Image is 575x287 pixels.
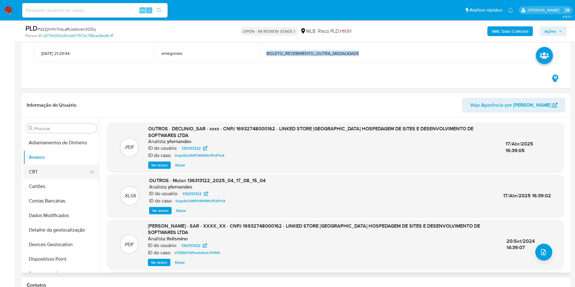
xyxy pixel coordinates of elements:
button: upload-file [535,244,552,261]
span: OUTROS - Mulan 136313122_2025_04_17_08_15_04 [149,177,266,184]
p: Analista: [149,184,167,190]
button: search-icon [153,6,165,15]
a: v17j5IK1YAPyvsbSzvU7hfN9 [172,249,222,256]
span: Baixar [175,259,185,265]
span: OUTROS - DECLINIO_SAR - xxxx - CNPJ 16932748000162 - LINKED STORE [GEOGRAPHIC_DATA] HOSPEDAGEM DE... [148,125,473,139]
p: ID do caso: [149,198,172,204]
button: Ver anexo [148,162,171,169]
span: 3.153.0 [562,14,572,19]
p: ID do usuário: [148,242,177,249]
button: CBT [23,165,94,179]
h6: yfernandes [168,184,192,190]
span: Ver anexo [151,162,168,168]
span: Baixar [176,208,186,214]
p: ID do caso: [148,250,171,256]
a: ttJgoIbUdNPO4XKWcPEdFfu4 [173,197,228,205]
b: Person ID [25,33,42,38]
span: Atalhos rápidos [470,7,502,13]
a: ttJgoIbUdNPO4XKWcPEdFfu4 [172,152,227,159]
button: AML Data Collector [487,26,533,36]
span: [PERSON_NAME] - SAR - XXXX_XX - CNPJ 16932748000162 - LINKED STORE [GEOGRAPHIC_DATA] HOSPEDAGEM D... [148,222,480,236]
button: Dados Modificados [23,208,99,223]
button: Documentação [23,266,99,281]
span: Ver anexo [152,208,169,214]
span: 17/Abr/2025 16:39:02 [503,192,551,199]
span: s [148,7,150,13]
button: Baixar [172,259,188,266]
span: 136313122 [182,190,202,197]
button: Ver anexo [149,207,172,214]
h6: lfelismino [167,236,188,242]
h1: Informação do Usuário [27,102,76,108]
span: 17/Abr/2025 16:39:05 [506,140,533,154]
p: .PDF [124,144,134,151]
span: ttJgoIbUdNPO4XKWcPEdFfu4 [176,197,225,205]
input: Procurar [34,126,94,131]
div: MLB [300,28,316,35]
b: PLD [25,23,38,33]
a: d079e996d6fcdd67f97dc788caa8edfe [43,33,113,38]
h6: yfernandes [167,138,192,145]
button: Baixar [173,207,189,214]
p: ID do usuário: [148,145,177,151]
p: Analista: [148,138,166,145]
button: Baixar [172,162,188,169]
button: Ações [540,26,567,36]
p: .PDF [124,241,134,248]
span: HIGH [340,28,351,35]
button: Procurar [28,126,33,131]
span: Alt [140,7,145,13]
span: [DATE] 21:25:44 [41,51,147,56]
button: Dispositivos Point [23,252,99,266]
button: Veja Aparência por [PERSON_NAME] [462,98,565,112]
button: Devices Geolocation [23,237,99,252]
p: Analista: [148,236,166,242]
span: BOLETO_RECEBIMENTO_OUTRA_MODALIDADE [266,51,551,56]
span: Ver anexo [151,259,167,265]
button: Cartões [23,179,99,194]
span: Risco PLD: [318,28,351,35]
a: 136313122 [179,190,212,197]
a: 136313122 [178,242,211,249]
button: Anexos [23,150,99,165]
b: AML Data Collector [492,26,529,36]
p: .XLSX [124,192,136,199]
span: 20/Set/2024 14:39:07 [506,238,535,251]
p: ID do caso: [148,152,172,159]
span: v17j5IK1YAPyvsbSzvU7hfN9 [174,249,220,256]
a: Notificações [508,8,513,13]
a: 136313122 [178,145,211,152]
span: 136313122 [181,242,200,249]
button: Ver anexo [148,259,170,266]
button: Adiantamentos de Dinheiro [23,135,99,150]
p: ID do usuário: [149,191,178,197]
span: Baixar [175,162,185,168]
span: Veja Aparência por [PERSON_NAME] [470,98,551,112]
span: 136313122 [182,145,201,152]
a: Sair [564,7,570,13]
span: # dzZjKHN7ksLaRLbebvec3ODy [38,26,96,32]
button: Detalhe da geolocalização [23,223,99,237]
p: yngrid.fernandes@mercadolivre.com [528,7,562,13]
input: Pesquise usuários ou casos... [22,6,168,14]
span: Ações [544,26,556,36]
p: OPEN - IN REVIEW STAGE I [240,27,298,35]
span: emegomes [162,51,252,56]
button: Contas Bancárias [23,194,99,208]
span: ttJgoIbUdNPO4XKWcPEdFfu4 [175,152,224,159]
